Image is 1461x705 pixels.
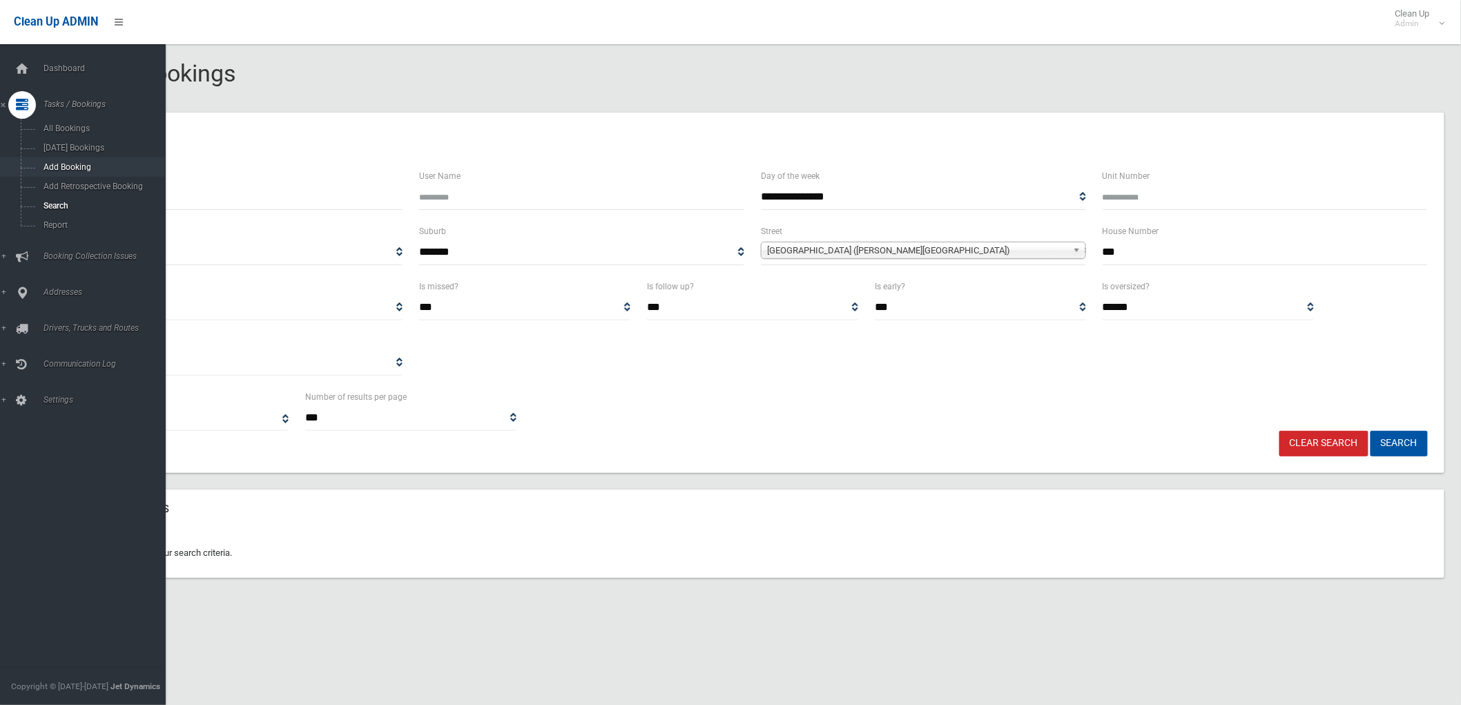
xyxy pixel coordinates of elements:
label: Is follow up? [647,279,694,294]
span: Copyright © [DATE]-[DATE] [11,682,108,691]
small: Admin [1395,19,1430,29]
label: Street [761,224,782,239]
span: Dashboard [39,64,177,73]
span: Add Retrospective Booking [39,182,166,191]
label: House Number [1103,224,1159,239]
label: Number of results per page [305,389,407,405]
span: Drivers, Trucks and Routes [39,323,177,333]
label: Unit Number [1103,168,1150,184]
span: Search [39,201,166,211]
span: Communication Log [39,359,177,369]
span: Booking Collection Issues [39,251,177,261]
label: Day of the week [761,168,820,184]
span: Clean Up [1389,8,1444,29]
span: [DATE] Bookings [39,143,166,153]
span: Report [39,220,166,230]
label: User Name [419,168,461,184]
strong: Jet Dynamics [110,682,160,691]
span: Clean Up ADMIN [14,15,98,28]
span: Settings [39,395,177,405]
a: Clear Search [1279,431,1368,456]
button: Search [1371,431,1428,456]
label: Is oversized? [1103,279,1150,294]
label: Is missed? [419,279,458,294]
div: No bookings match your search criteria. [61,528,1444,578]
span: All Bookings [39,124,166,133]
span: [GEOGRAPHIC_DATA] ([PERSON_NAME][GEOGRAPHIC_DATA]) [767,242,1067,259]
span: Addresses [39,287,177,297]
label: Suburb [419,224,446,239]
span: Add Booking [39,162,166,172]
span: Tasks / Bookings [39,99,177,109]
label: Is early? [875,279,905,294]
